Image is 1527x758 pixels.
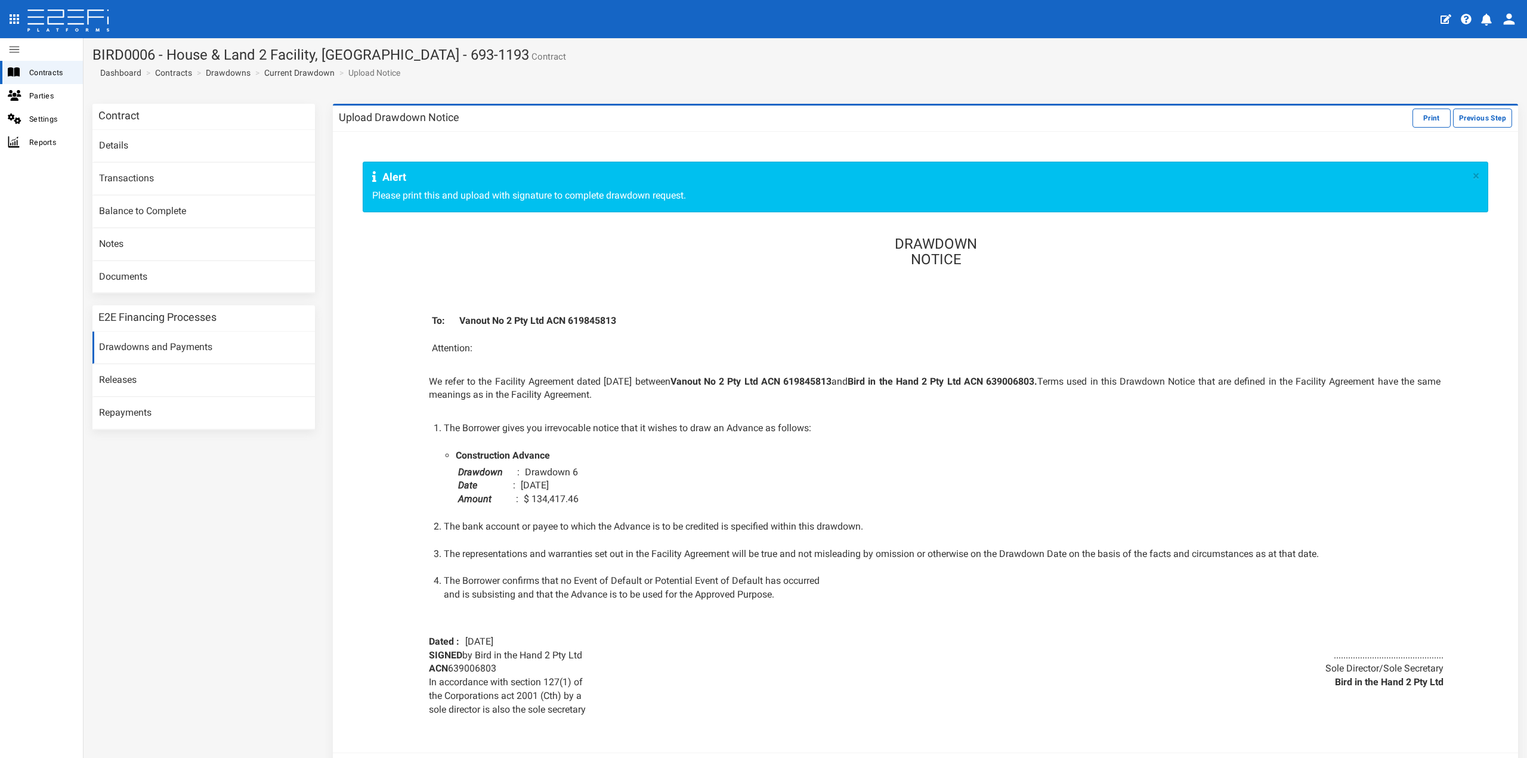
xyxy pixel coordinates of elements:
[92,364,315,397] a: Releases
[339,112,459,123] h3: Upload Drawdown Notice
[444,574,1441,602] li: The Borrower confirms that no Event of Default or Potential Event of Default has occurred and is ...
[444,547,1441,561] li: The representations and warranties set out in the Facility Agreement will be true and not mislead...
[264,67,335,79] a: Current Drawdown
[420,636,465,647] b: Dated :
[521,479,549,491] span: [DATE]
[29,112,73,126] span: Settings
[420,635,1452,649] div: [DATE]
[529,52,566,61] small: Contract
[92,332,315,364] a: Drawdowns and Payments
[458,493,514,505] span: Amount
[1335,676,1443,688] b: Bird in the Hand 2 Pty Ltd
[420,649,936,723] div: by Bird in the Hand 2 Pty Ltd 639006803
[363,162,1488,212] div: Please print this and upload with signature to complete drawdown request.
[1453,109,1512,128] button: Previous Step
[92,196,315,228] a: Balance to Complete
[516,493,521,505] span: :
[456,449,550,463] li: Construction Advance
[420,342,1452,355] p: Attention:
[429,676,928,717] p: In accordance with section 127(1) of the Corporations act 2001 (Cth) by a sole director is also t...
[92,261,315,293] a: Documents
[458,479,511,491] span: Date
[98,312,217,323] h3: E2E Financing Processes
[444,520,1441,534] li: The bank account or payee to which the Advance is to be credited is specified within this drawdown.
[155,67,192,79] a: Contracts
[92,163,315,195] a: Transactions
[517,466,523,478] span: :
[420,375,1452,403] p: We refer to the Facility Agreement dated [DATE] between and Terms used in this Drawdown Notice th...
[372,171,1467,183] h4: Alert
[848,376,1037,387] b: Bird in the Hand 2 Pty Ltd ACN 639006803.
[525,466,578,478] span: Drawdown 6
[1453,112,1512,123] a: Previous Step
[92,228,315,261] a: Notes
[420,236,1452,268] h3: DRAWDOWN NOTICE
[29,89,73,103] span: Parties
[429,649,462,661] b: SIGNED
[206,67,251,79] a: Drawdowns
[92,397,315,429] a: Repayments
[336,67,400,79] li: Upload Notice
[1473,170,1479,182] button: ×
[524,493,579,505] span: $ 134,417.46
[432,315,445,326] b: To:
[29,66,73,79] span: Contracts
[98,110,140,121] h3: Contract
[459,315,616,326] b: Vanout No 2 Pty Ltd ACN 619845813
[513,479,518,491] span: :
[936,649,1452,690] div: .............................................. Sole Director/Sole Secretary
[670,376,832,387] b: Vanout No 2 Pty Ltd ACN 619845813
[29,135,73,149] span: Reports
[95,68,141,78] span: Dashboard
[444,422,1441,435] li: The Borrower gives you irrevocable notice that it wishes to draw an Advance as follows:
[92,47,1518,63] h1: BIRD0006 - House & Land 2 Facility, [GEOGRAPHIC_DATA] - 693-1193
[95,67,141,79] a: Dashboard
[458,466,515,478] span: Drawdown
[1412,109,1451,128] button: Print
[429,663,448,674] b: ACN
[92,130,315,162] a: Details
